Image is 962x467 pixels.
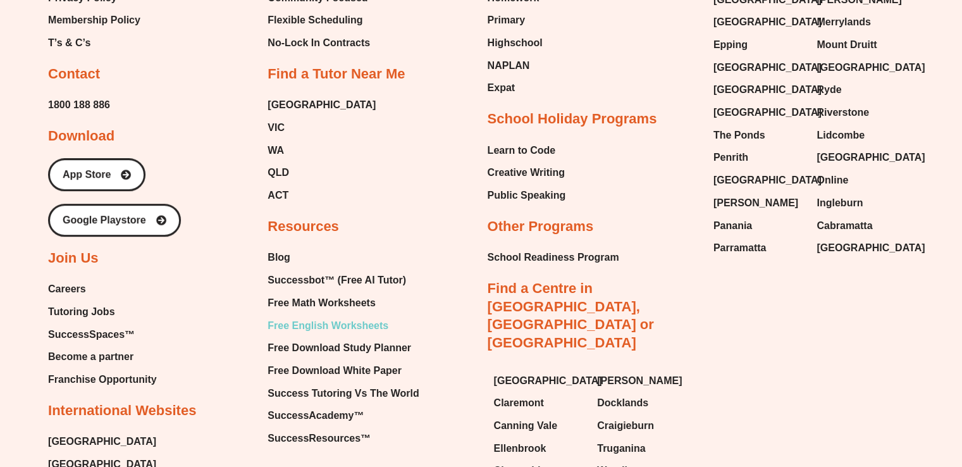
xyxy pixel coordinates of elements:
[817,13,908,32] a: Merrylands
[268,384,419,403] a: Success Tutoring Vs The World
[817,216,908,235] a: Cabramatta
[268,65,405,84] h2: Find a Tutor Near Me
[713,58,822,77] span: [GEOGRAPHIC_DATA]
[817,171,908,190] a: Online
[488,11,548,30] a: Primary
[817,80,908,99] a: Ryde
[268,141,376,160] a: WA
[817,239,908,258] a: [GEOGRAPHIC_DATA]
[488,78,515,97] span: Expat
[488,141,556,160] span: Learn to Code
[817,126,908,145] a: Lidcombe
[597,439,645,458] span: Truganina
[597,371,688,390] a: [PERSON_NAME]
[713,58,805,77] a: [GEOGRAPHIC_DATA]
[488,186,566,205] a: Public Speaking
[268,248,419,267] a: Blog
[268,294,375,313] span: Free Math Worksheets
[713,194,805,213] a: [PERSON_NAME]
[488,141,566,160] a: Learn to Code
[488,110,657,128] h2: School Holiday Programs
[713,80,822,99] span: [GEOGRAPHIC_DATA]
[48,280,157,299] a: Careers
[48,127,114,146] h2: Download
[48,280,86,299] span: Careers
[494,371,602,390] span: [GEOGRAPHIC_DATA]
[817,58,925,77] span: [GEOGRAPHIC_DATA]
[48,158,145,191] a: App Store
[268,294,419,313] a: Free Math Worksheets
[268,248,290,267] span: Blog
[817,103,869,122] span: Riverstone
[494,394,544,413] span: Claremont
[713,239,767,258] span: Parramatta
[63,215,146,225] span: Google Playstore
[268,271,406,290] span: Successbot™ (Free AI Tutor)
[48,65,100,84] h2: Contact
[494,394,585,413] a: Claremont
[268,406,419,425] a: SuccessAcademy™
[713,103,805,122] a: [GEOGRAPHIC_DATA]
[494,371,585,390] a: [GEOGRAPHIC_DATA]
[268,339,419,358] a: Free Download Study Planner
[488,78,548,97] a: Expat
[817,80,841,99] span: Ryde
[48,325,157,344] a: SuccessSpaces™
[63,170,111,180] span: App Store
[713,13,805,32] a: [GEOGRAPHIC_DATA]
[48,96,110,115] a: 1800 188 886
[268,11,362,30] span: Flexible Scheduling
[268,11,375,30] a: Flexible Scheduling
[713,171,805,190] a: [GEOGRAPHIC_DATA]
[488,56,530,75] span: NAPLAN
[488,34,548,53] a: Highschool
[268,218,339,236] h2: Resources
[713,148,748,167] span: Penrith
[713,35,805,54] a: Epping
[48,347,157,366] a: Become a partner
[713,35,748,54] span: Epping
[494,439,585,458] a: Ellenbrook
[48,11,140,30] a: Membership Policy
[494,416,557,435] span: Canning Vale
[817,216,872,235] span: Cabramatta
[597,371,682,390] span: [PERSON_NAME]
[713,216,752,235] span: Panania
[713,13,822,32] span: [GEOGRAPHIC_DATA]
[817,103,908,122] a: Riverstone
[817,35,877,54] span: Mount Druitt
[817,171,848,190] span: Online
[597,416,688,435] a: Craigieburn
[48,302,114,321] span: Tutoring Jobs
[494,416,585,435] a: Canning Vale
[48,370,157,389] a: Franchise Opportunity
[268,361,402,380] span: Free Download White Paper
[268,163,289,182] span: QLD
[713,80,805,99] a: [GEOGRAPHIC_DATA]
[268,118,285,137] span: VIC
[48,325,135,344] span: SuccessSpaces™
[488,218,594,236] h2: Other Programs
[817,58,908,77] a: [GEOGRAPHIC_DATA]
[268,316,419,335] a: Free English Worksheets
[817,148,908,167] a: [GEOGRAPHIC_DATA]
[268,96,376,115] a: [GEOGRAPHIC_DATA]
[268,429,419,448] a: SuccessResources™
[713,239,805,258] a: Parramatta
[268,186,288,205] span: ACT
[713,126,805,145] a: The Ponds
[751,325,962,467] iframe: Chat Widget
[817,13,870,32] span: Merrylands
[268,429,371,448] span: SuccessResources™
[48,432,156,451] a: [GEOGRAPHIC_DATA]
[488,248,619,267] a: School Readiness Program
[48,204,181,237] a: Google Playstore
[268,186,376,205] a: ACT
[268,34,370,53] span: No-Lock In Contracts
